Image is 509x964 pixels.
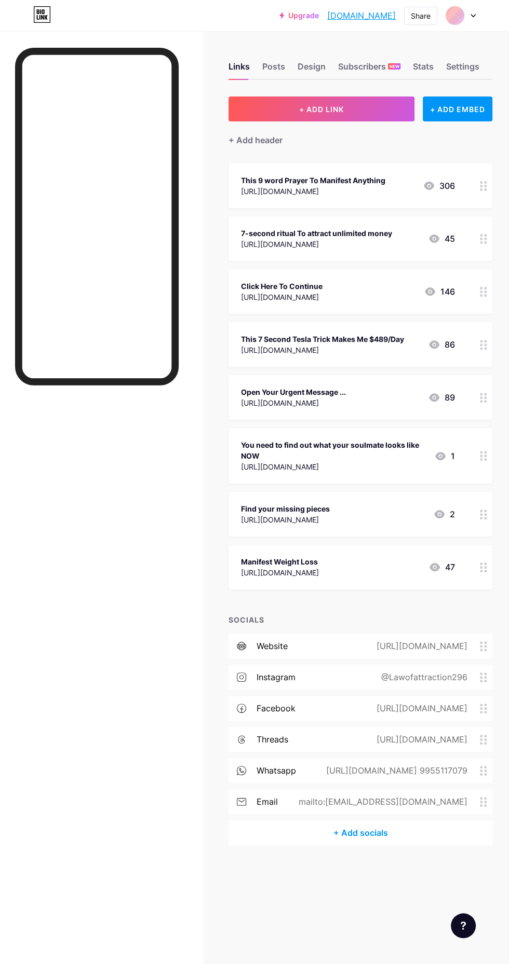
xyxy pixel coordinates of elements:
[241,228,392,239] div: 7-second ritual To attract unlimited money
[327,9,396,22] a: [DOMAIN_NAME]
[338,60,400,79] div: Subscribers
[428,338,455,351] div: 86
[262,60,285,79] div: Posts
[229,97,414,121] button: + ADD LINK
[434,450,455,462] div: 1
[229,820,492,845] div: + Add socials
[411,10,431,21] div: Share
[423,97,492,121] div: + ADD EMBED
[241,345,404,355] div: [URL][DOMAIN_NAME]
[241,503,330,514] div: Find your missing pieces
[428,391,455,404] div: 89
[241,556,319,567] div: Manifest Weight Loss
[299,105,344,114] span: + ADD LINK
[428,232,455,245] div: 45
[310,764,480,777] div: [URL][DOMAIN_NAME] 9955117079
[257,640,288,652] div: website
[360,733,480,746] div: [URL][DOMAIN_NAME]
[257,733,288,746] div: threads
[360,702,480,714] div: [URL][DOMAIN_NAME]
[446,60,479,79] div: Settings
[424,285,455,298] div: 146
[257,764,296,777] div: whatsapp
[360,640,480,652] div: [URL][DOMAIN_NAME]
[423,180,455,192] div: 306
[428,561,455,573] div: 47
[433,508,455,520] div: 2
[241,514,330,525] div: [URL][DOMAIN_NAME]
[257,671,296,683] div: instagram
[365,671,480,683] div: @Lawofattraction296
[229,614,492,625] div: SOCIALS
[413,60,434,79] div: Stats
[390,63,399,70] span: NEW
[257,702,296,714] div: facebook
[241,175,385,186] div: This 9 word Prayer To Manifest Anything
[241,397,346,408] div: [URL][DOMAIN_NAME]
[241,281,323,292] div: Click Here To Continue
[282,795,480,808] div: mailto:[EMAIL_ADDRESS][DOMAIN_NAME]
[241,292,323,302] div: [URL][DOMAIN_NAME]
[241,567,319,578] div: [URL][DOMAIN_NAME]
[241,239,392,250] div: [URL][DOMAIN_NAME]
[279,11,319,20] a: Upgrade
[241,334,404,345] div: This 7 Second Tesla Trick Makes Me $489/Day
[298,60,326,79] div: Design
[257,795,278,808] div: email
[241,439,426,461] div: You need to find out what your soulmate looks like NOW
[229,60,250,79] div: Links
[241,387,346,397] div: Open Your Urgent Message ...
[229,134,283,146] div: + Add header
[241,461,426,472] div: [URL][DOMAIN_NAME]
[241,186,385,197] div: [URL][DOMAIN_NAME]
